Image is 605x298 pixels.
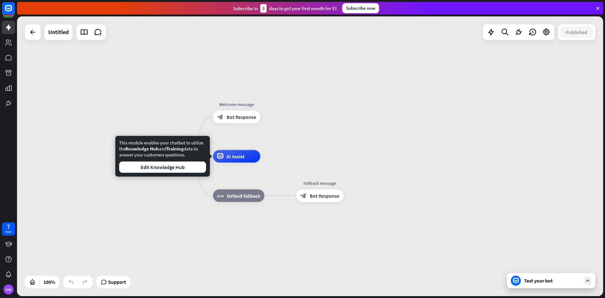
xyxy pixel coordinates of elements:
[42,277,57,287] div: 100%
[3,284,14,295] div: DW
[342,3,379,13] div: Subscribe now
[291,180,348,186] div: Fallback message
[119,161,206,173] button: Edit Knowledge Hub
[300,193,307,199] i: block_bot_response
[2,222,15,236] a: 7 days
[227,153,245,160] span: AI Assist
[310,193,339,199] span: Bot Response
[108,277,126,287] span: Support
[119,140,206,173] div: This module enables your chatbot to utilize the and data to answer your customers questions.
[260,4,267,13] div: 3
[217,114,223,120] i: block_bot_response
[217,193,224,199] i: block_fallback
[524,278,581,284] div: Test your bot
[208,101,265,108] div: Welcome message
[125,146,159,152] span: Knowledge Hub
[233,4,337,13] div: Subscribe in days to get your first month for $1
[48,24,69,40] div: Untitled
[5,230,12,234] div: days
[5,3,24,21] button: Open LiveChat chat widget
[7,224,10,230] div: 7
[227,114,256,120] span: Bot Response
[166,146,184,152] span: Training
[560,26,593,38] button: Published
[227,193,260,199] span: Default fallback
